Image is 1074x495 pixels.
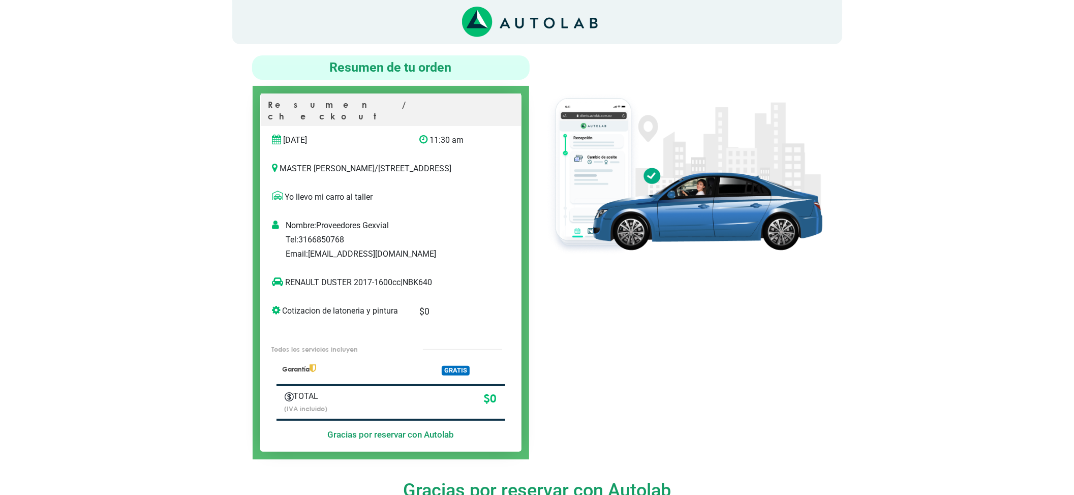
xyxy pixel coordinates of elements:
[271,345,402,354] p: Todos los servicios incluyen
[462,17,598,26] a: Link al sitio de autolab
[285,392,294,401] img: Autobooking-Iconos-23.png
[379,390,497,408] p: $ 0
[442,366,470,376] span: GRATIS
[286,248,517,260] p: Email: [EMAIL_ADDRESS][DOMAIN_NAME]
[419,134,488,146] p: 11:30 am
[272,305,404,317] p: Cotizacion de latoneria y pintura
[272,276,488,289] p: RENAULT DUSTER 2017-1600cc | NBK640
[419,305,488,318] p: $ 0
[272,191,509,203] p: Yo llevo mi carro al taller
[282,364,405,374] p: Garantía
[285,390,364,403] p: TOTAL
[286,220,517,232] p: Nombre: Proveedores Gexvial
[256,59,526,76] h4: Resumen de tu orden
[268,99,513,126] p: Resumen / checkout
[272,134,404,146] p: [DATE]
[285,405,328,413] small: (IVA incluido)
[286,234,517,246] p: Tel: 3166850768
[272,163,509,175] p: MASTER [PERSON_NAME] / [STREET_ADDRESS]
[277,429,505,440] h5: Gracias por reservar con Autolab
